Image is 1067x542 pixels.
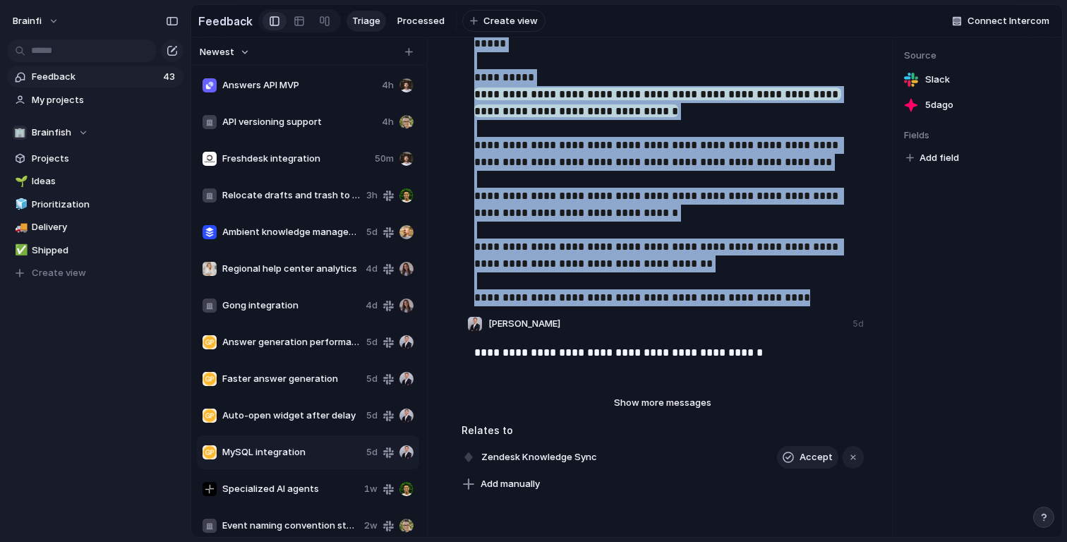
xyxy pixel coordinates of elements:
[614,396,711,410] span: Show more messages
[382,115,394,129] span: 4h
[7,171,183,192] a: 🌱Ideas
[852,318,864,330] div: 5d
[366,372,378,386] span: 5d
[7,66,183,88] a: Feedback43
[904,49,1051,63] span: Source
[32,70,159,84] span: Feedback
[163,70,178,84] span: 43
[13,220,27,234] button: 🚚
[198,13,253,30] h2: Feedback
[32,220,179,234] span: Delivery
[904,128,1051,143] span: Fields
[200,45,234,59] span: Newest
[457,474,545,494] button: Add manually
[32,126,71,140] span: Brainfish
[7,194,183,215] a: 🧊Prioritization
[222,409,361,423] span: Auto-open widget after delay
[777,446,838,469] button: Accept
[366,225,378,239] span: 5d
[32,198,179,212] span: Prioritization
[13,14,42,28] span: brainfi
[904,149,961,167] button: Add field
[366,299,378,313] span: 4d
[198,43,252,61] button: Newest
[366,409,378,423] span: 5d
[578,394,747,412] button: Show more messages
[13,198,27,212] button: 🧊
[462,423,864,438] h3: Relates to
[15,219,25,236] div: 🚚
[392,11,450,32] a: Processed
[15,242,25,258] div: ✅
[366,335,378,349] span: 5d
[15,196,25,212] div: 🧊
[366,445,378,459] span: 5d
[366,262,378,276] span: 4d
[925,73,950,87] span: Slack
[222,445,361,459] span: MySQL integration
[222,519,358,533] span: Event naming convention standardization
[7,217,183,238] a: 🚚Delivery
[352,14,380,28] span: Triage
[6,10,66,32] button: brainfi
[925,98,953,112] span: 5d ago
[222,262,360,276] span: Regional help center analytics
[222,188,361,203] span: Relocate drafts and trash to menu
[488,317,560,331] span: [PERSON_NAME]
[7,148,183,169] a: Projects
[222,78,376,92] span: Answers API MVP
[397,14,445,28] span: Processed
[13,126,27,140] div: 🏢
[13,174,27,188] button: 🌱
[364,519,378,533] span: 2w
[222,482,358,496] span: Specialized AI agents
[346,11,386,32] a: Triage
[477,447,601,467] span: Zendesk Knowledge Sync
[462,10,545,32] button: Create view
[32,93,179,107] span: My projects
[366,188,378,203] span: 3h
[920,151,959,165] span: Add field
[7,240,183,261] a: ✅Shipped
[222,152,369,166] span: Freshdesk integration
[946,11,1055,32] button: Connect Intercom
[904,70,1051,90] a: Slack
[967,14,1049,28] span: Connect Intercom
[222,299,360,313] span: Gong integration
[222,372,361,386] span: Faster answer generation
[13,243,27,258] button: ✅
[364,482,378,496] span: 1w
[7,263,183,284] button: Create view
[32,174,179,188] span: Ideas
[15,174,25,190] div: 🌱
[222,335,361,349] span: Answer generation performance
[375,152,394,166] span: 50m
[7,90,183,111] a: My projects
[481,477,540,491] span: Add manually
[32,266,86,280] span: Create view
[32,152,179,166] span: Projects
[800,450,833,464] span: Accept
[222,225,361,239] span: Ambient knowledge management
[382,78,394,92] span: 4h
[222,115,376,129] span: API versioning support
[483,14,538,28] span: Create view
[32,243,179,258] span: Shipped
[7,122,183,143] button: 🏢Brainfish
